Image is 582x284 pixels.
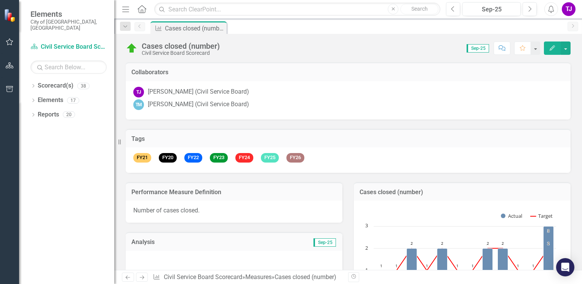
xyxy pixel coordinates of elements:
[517,263,519,268] text: 1
[165,24,225,33] div: Cases closed (number)
[547,241,550,246] text: 2
[131,69,565,76] h3: Collaborators
[30,10,107,19] span: Elements
[360,189,565,196] h3: Cases closed (number)
[30,19,107,31] small: City of [GEOGRAPHIC_DATA], [GEOGRAPHIC_DATA]
[133,153,151,163] span: FY21
[148,100,249,109] div: [PERSON_NAME] (Civil Service Board)
[133,87,144,97] div: TJ
[471,263,473,268] text: 1
[133,99,144,110] div: TM
[133,207,200,214] span: Number of cases closed.
[131,136,565,142] h3: Tags
[38,81,74,90] a: Scorecard(s)
[562,2,576,16] button: TJ
[411,241,413,246] text: 2
[148,88,249,96] div: [PERSON_NAME] (Civil Service Board)
[235,153,253,163] span: FY24
[467,44,489,53] span: Sep-25
[472,263,474,268] text: 1
[245,273,272,281] a: Measures
[142,42,220,50] div: Cases closed (number)
[462,2,521,16] button: Sep-25
[365,222,368,229] text: 3
[142,50,220,56] div: Civil Service Board Scorecard
[411,6,428,12] span: Search
[456,263,459,268] text: 1
[532,263,534,268] text: 1
[77,83,90,89] div: 38
[153,273,342,282] div: » »
[126,42,138,54] img: On Target
[531,212,553,219] button: Show Target
[38,96,63,105] a: Elements
[4,9,17,22] img: ClearPoint Strategy
[30,61,107,74] input: Search Below...
[487,241,489,246] text: 2
[131,189,337,196] h3: Performance Measure Definition
[502,241,504,246] text: 2
[131,239,234,246] h3: Analysis
[159,153,177,163] span: FY20
[380,263,382,268] text: 1
[556,258,574,276] div: Open Intercom Messenger
[441,241,443,246] text: 2
[63,112,75,118] div: 20
[313,238,336,247] span: Sep-25
[501,212,522,219] button: Show Actual
[486,241,489,246] text: 2
[286,153,304,163] span: FY26
[164,273,242,281] a: Civil Service Board Scorecard
[365,244,368,251] text: 2
[365,266,368,273] text: 1
[395,263,398,268] text: 1
[400,4,438,14] button: Search
[30,43,107,51] a: Civil Service Board Scorecard
[38,110,59,119] a: Reports
[261,153,279,163] span: FY25
[210,153,228,163] span: FY23
[426,263,428,268] text: 1
[547,228,550,233] text: 3
[154,3,440,16] input: Search ClearPoint...
[275,273,336,281] div: Cases closed (number)
[67,97,79,104] div: 17
[465,5,518,14] div: Sep-25
[184,153,202,163] span: FY22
